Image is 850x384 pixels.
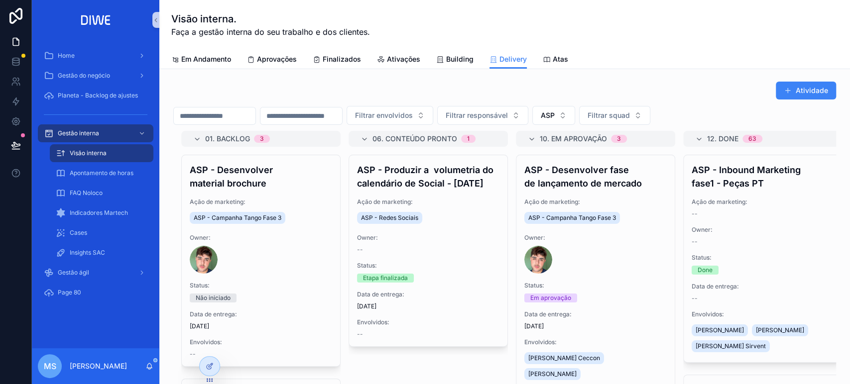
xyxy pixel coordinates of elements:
[437,106,528,125] button: Select Button
[467,135,470,143] div: 1
[446,110,508,120] span: Filtrar responsável
[357,198,499,206] span: Ação de marketing:
[436,50,474,70] a: Building
[683,155,843,363] a: ASP - Inbound Marketing fase1 - Peças PTAção de marketing:--Owner:--Status:DoneData de entrega:--...
[377,50,420,70] a: Ativações
[692,163,834,190] h4: ASP - Inbound Marketing fase1 - Peças PT
[205,134,250,144] span: 01. Backlog
[50,144,153,162] a: Visão interna
[387,54,420,64] span: Ativações
[524,310,667,318] span: Data de entrega:
[692,226,834,234] span: Owner:
[357,302,499,310] span: [DATE]
[58,52,75,60] span: Home
[692,310,834,318] span: Envolvidos:
[361,214,418,222] span: ASP - Redes Sociais
[707,134,738,144] span: 12. Done
[524,322,667,330] span: [DATE]
[588,110,630,120] span: Filtrar squad
[528,354,600,362] span: [PERSON_NAME] Ceccon
[70,229,87,237] span: Cases
[363,274,408,283] div: Etapa finalizada
[372,134,457,144] span: 06. Conteúdo pronto
[38,124,153,142] a: Gestão interna
[698,266,713,275] div: Done
[528,370,577,378] span: [PERSON_NAME]
[553,54,568,64] span: Atas
[38,47,153,65] a: Home
[499,54,527,64] span: Delivery
[692,254,834,262] span: Status:
[692,238,698,246] span: --
[541,110,555,120] span: ASP
[32,40,159,314] div: scrollable content
[524,163,667,190] h4: ASP - Desenvolver fase de lançamento de mercado
[260,135,264,143] div: 3
[58,269,89,277] span: Gestão ágil
[70,189,103,197] span: FAQ Noloco
[357,262,499,270] span: Status:
[171,12,370,26] h1: Visão interna.
[181,155,341,367] a: ASP - Desenvolver material brochureAção de marketing:ASP - Campanha Tango Fase 3Owner:Status:Não ...
[58,288,81,296] span: Page 80
[58,129,99,137] span: Gestão interna
[171,50,231,70] a: Em Andamento
[70,209,128,217] span: Indicadores Martech
[692,210,698,218] span: --
[357,163,499,190] h4: ASP - Produzir a volumetria do calendário de Social - [DATE]
[38,87,153,104] a: Planeta - Backlog de ajustes
[696,326,744,334] span: [PERSON_NAME]
[50,204,153,222] a: Indicadores Martech
[257,54,297,64] span: Aprovações
[532,106,575,125] button: Select Button
[70,149,107,157] span: Visão interna
[748,135,756,143] div: 63
[196,293,231,302] div: Não iniciado
[524,198,667,206] span: Ação de marketing:
[194,214,281,222] span: ASP - Campanha Tango Fase 3
[524,234,667,242] span: Owner:
[50,164,153,182] a: Apontamento de horas
[543,50,568,70] a: Atas
[38,67,153,85] a: Gestão do negócio
[692,198,834,206] span: Ação de marketing:
[50,224,153,242] a: Cases
[190,322,332,330] span: [DATE]
[357,318,499,326] span: Envolvidos:
[524,338,667,346] span: Envolvidos:
[776,82,836,99] a: Atividade
[357,330,363,338] span: --
[347,106,433,125] button: Select Button
[617,135,621,143] div: 3
[692,294,698,302] span: --
[540,134,607,144] span: 10. Em aprovação
[489,50,527,69] a: Delivery
[530,293,571,302] div: Em aprovação
[78,12,114,28] img: App logo
[357,234,499,242] span: Owner:
[190,234,332,242] span: Owner:
[50,184,153,202] a: FAQ Noloco
[446,54,474,64] span: Building
[756,326,804,334] span: [PERSON_NAME]
[70,361,127,371] p: [PERSON_NAME]
[190,310,332,318] span: Data de entrega:
[323,54,361,64] span: Finalizados
[313,50,361,70] a: Finalizados
[528,214,616,222] span: ASP - Campanha Tango Fase 3
[579,106,650,125] button: Select Button
[349,155,508,347] a: ASP - Produzir a volumetria do calendário de Social - [DATE]Ação de marketing:ASP - Redes Sociais...
[696,342,766,350] span: [PERSON_NAME] Sirvent
[70,169,133,177] span: Apontamento de horas
[190,198,332,206] span: Ação de marketing:
[524,282,667,289] span: Status:
[58,72,110,80] span: Gestão do negócio
[181,54,231,64] span: Em Andamento
[247,50,297,70] a: Aprovações
[190,163,332,190] h4: ASP - Desenvolver material brochure
[44,360,56,372] span: MS
[692,283,834,290] span: Data de entrega:
[357,290,499,298] span: Data de entrega:
[50,244,153,262] a: Insights SAC
[38,284,153,301] a: Page 80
